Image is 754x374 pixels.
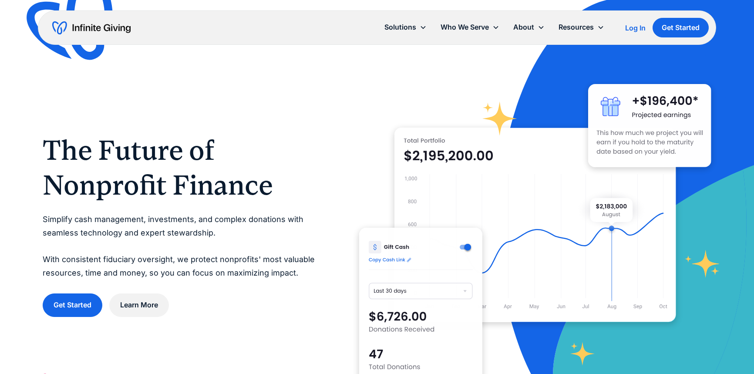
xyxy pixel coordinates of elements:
p: Simplify cash management, investments, and complex donations with seamless technology and expert ... [43,213,324,280]
img: nonprofit donation platform [394,128,676,322]
a: Learn More [109,293,169,317]
div: About [506,18,552,37]
img: fundraising star [685,250,720,277]
a: Get Started [653,18,709,37]
div: Resources [559,21,594,33]
div: About [513,21,534,33]
div: Solutions [384,21,416,33]
a: Get Started [43,293,102,317]
div: Solutions [377,18,434,37]
a: Log In [625,23,646,33]
div: Who We Serve [434,18,506,37]
div: Resources [552,18,611,37]
a: home [52,21,131,35]
div: Who We Serve [441,21,489,33]
h1: The Future of Nonprofit Finance [43,133,324,202]
div: Log In [625,24,646,31]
